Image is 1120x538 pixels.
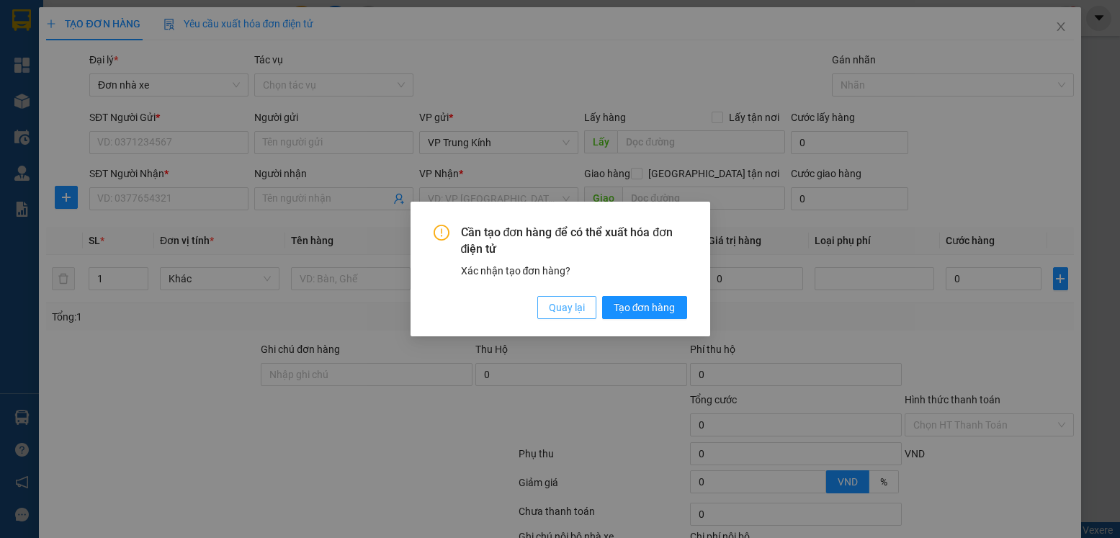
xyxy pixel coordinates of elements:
[461,263,687,279] div: Xác nhận tạo đơn hàng?
[537,296,596,319] button: Quay lại
[602,296,687,319] button: Tạo đơn hàng
[614,300,676,315] span: Tạo đơn hàng
[461,225,687,257] span: Cần tạo đơn hàng để có thể xuất hóa đơn điện tử
[434,225,449,241] span: exclamation-circle
[549,300,585,315] span: Quay lại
